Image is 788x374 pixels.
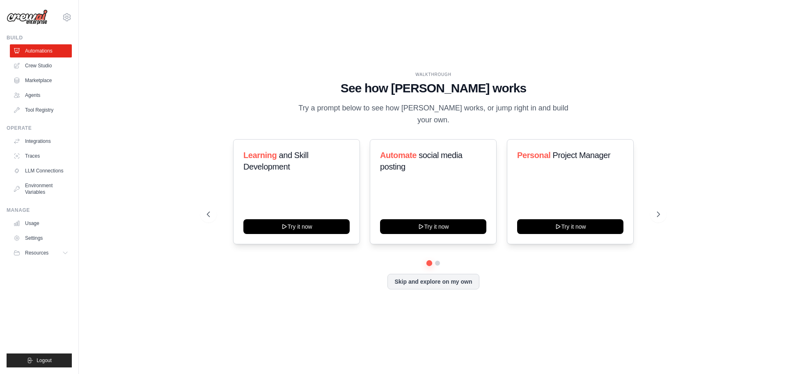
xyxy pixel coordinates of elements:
span: Resources [25,250,48,256]
a: Agents [10,89,72,102]
a: Tool Registry [10,103,72,117]
div: Manage [7,207,72,213]
span: Automate [380,151,417,160]
a: Automations [10,44,72,57]
span: Personal [517,151,550,160]
button: Try it now [517,219,623,234]
a: Settings [10,232,72,245]
button: Skip and explore on my own [387,274,479,289]
span: Logout [37,357,52,364]
div: Build [7,34,72,41]
span: social media posting [380,151,463,171]
a: Usage [10,217,72,230]
h1: See how [PERSON_NAME] works [207,81,660,96]
div: Operate [7,125,72,131]
a: Integrations [10,135,72,148]
img: Logo [7,9,48,25]
div: WALKTHROUGH [207,71,660,78]
a: Marketplace [10,74,72,87]
a: LLM Connections [10,164,72,177]
button: Try it now [380,219,486,234]
a: Environment Variables [10,179,72,199]
button: Logout [7,353,72,367]
button: Try it now [243,219,350,234]
p: Try a prompt below to see how [PERSON_NAME] works, or jump right in and build your own. [295,102,571,126]
span: Project Manager [552,151,610,160]
span: Learning [243,151,277,160]
a: Traces [10,149,72,163]
a: Crew Studio [10,59,72,72]
button: Resources [10,246,72,259]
